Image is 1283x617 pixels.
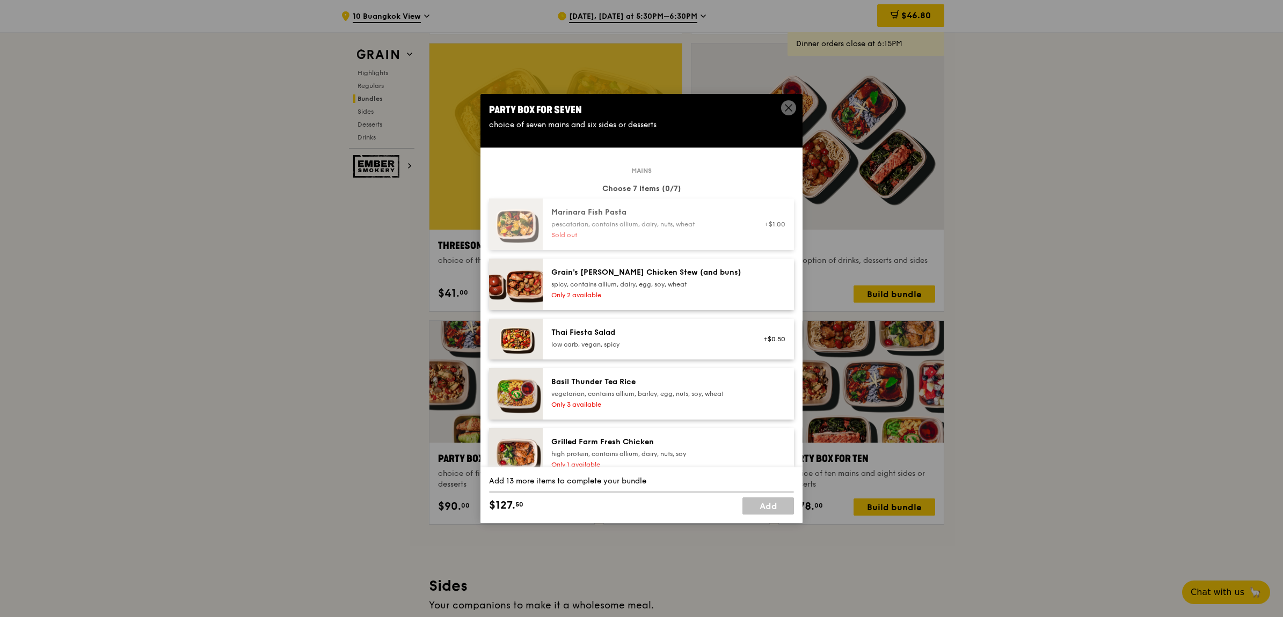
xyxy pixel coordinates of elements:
div: Only 1 available [551,460,744,469]
img: daily_normal_HORZ-Basil-Thunder-Tea-Rice.jpg [489,368,543,420]
div: Choose 7 items (0/7) [489,183,794,194]
div: Only 2 available [551,291,744,299]
span: 50 [515,500,523,509]
img: daily_normal_HORZ-Grilled-Farm-Fresh-Chicken.jpg [489,428,543,480]
img: daily_normal_Grains-Curry-Chicken-Stew-HORZ.jpg [489,259,543,310]
div: +$0.50 [757,335,785,343]
div: Grilled Farm Fresh Chicken [551,437,744,447]
div: Only 3 available [551,400,744,409]
div: Thai Fiesta Salad [551,327,744,338]
span: Mains [627,166,656,175]
div: low carb, vegan, spicy [551,340,744,349]
div: Basil Thunder Tea Rice [551,377,744,387]
span: $127. [489,497,515,513]
div: high protein, contains allium, dairy, nuts, soy [551,450,744,458]
div: vegetarian, contains allium, barley, egg, nuts, soy, wheat [551,390,744,398]
div: spicy, contains allium, dairy, egg, soy, wheat [551,280,744,289]
img: daily_normal_Marinara_Fish_Pasta__Horizontal_.jpg [489,199,543,250]
div: +$1.00 [757,220,785,229]
div: Party Box for Seven [489,102,794,117]
div: Marinara Fish Pasta [551,207,744,218]
img: daily_normal_Thai_Fiesta_Salad__Horizontal_.jpg [489,319,543,359]
div: Grain's [PERSON_NAME] Chicken Stew (and buns) [551,267,744,278]
div: Add 13 more items to complete your bundle [489,476,794,487]
a: Add [742,497,794,515]
div: pescatarian, contains allium, dairy, nuts, wheat [551,220,744,229]
div: Sold out [551,231,744,239]
div: choice of seven mains and six sides or desserts [489,120,794,130]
